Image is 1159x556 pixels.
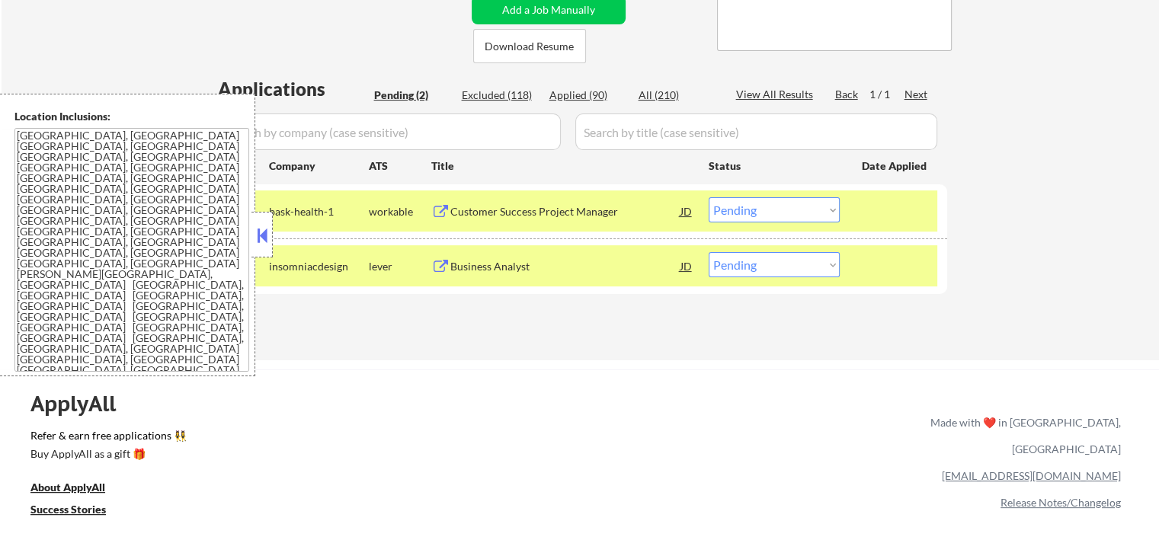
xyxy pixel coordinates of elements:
[473,29,586,63] button: Download Resume
[30,430,612,446] a: Refer & earn free applications 👯‍♀️
[374,88,450,103] div: Pending (2)
[679,197,694,225] div: JD
[30,391,133,417] div: ApplyAll
[904,87,929,102] div: Next
[369,204,431,219] div: workable
[269,259,369,274] div: insomniacdesign
[709,152,840,179] div: Status
[450,259,680,274] div: Business Analyst
[924,409,1121,462] div: Made with ❤️ in [GEOGRAPHIC_DATA], [GEOGRAPHIC_DATA]
[862,158,929,174] div: Date Applied
[30,481,105,494] u: About ApplyAll
[575,113,937,150] input: Search by title (case sensitive)
[30,449,183,459] div: Buy ApplyAll as a gift 🎁
[549,88,626,103] div: Applied (90)
[14,109,249,124] div: Location Inclusions:
[369,158,431,174] div: ATS
[30,446,183,465] a: Buy ApplyAll as a gift 🎁
[431,158,694,174] div: Title
[269,158,369,174] div: Company
[30,480,126,499] a: About ApplyAll
[639,88,715,103] div: All (210)
[269,204,369,219] div: bask-health-1
[450,204,680,219] div: Customer Success Project Manager
[30,502,126,521] a: Success Stories
[462,88,538,103] div: Excluded (118)
[1001,496,1121,509] a: Release Notes/Changelog
[942,469,1121,482] a: [EMAIL_ADDRESS][DOMAIN_NAME]
[369,259,431,274] div: lever
[218,113,561,150] input: Search by company (case sensitive)
[736,87,818,102] div: View All Results
[835,87,860,102] div: Back
[869,87,904,102] div: 1 / 1
[30,503,106,516] u: Success Stories
[218,80,369,98] div: Applications
[679,252,694,280] div: JD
